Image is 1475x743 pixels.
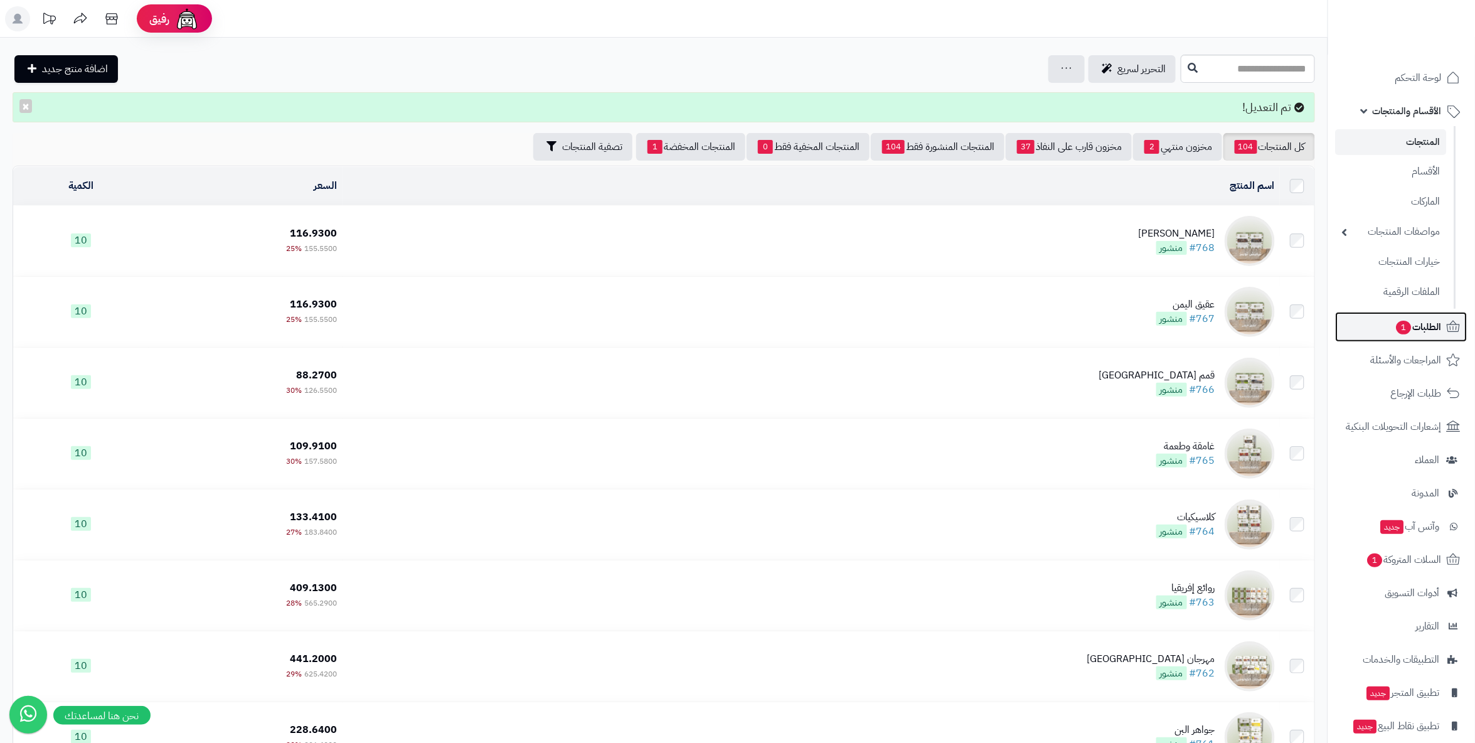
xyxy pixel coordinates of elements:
a: الطلبات1 [1336,312,1467,342]
a: لوحة التحكم [1336,63,1467,93]
img: كلاسيكيات [1225,500,1275,550]
span: 2 [1144,140,1159,154]
a: السلات المتروكة1 [1336,545,1467,575]
span: 10 [71,588,91,602]
div: كلاسيكيات [1156,510,1215,525]
a: تطبيق نقاط البيعجديد [1336,711,1467,741]
span: 37 [1017,140,1035,154]
span: أدوات التسويق [1385,584,1440,602]
span: الأقسام والمنتجات [1373,102,1442,120]
span: 155.5500 [305,314,338,325]
span: التحرير لسريع [1117,61,1166,77]
img: روائع إفريقيا [1225,570,1275,621]
span: جديد [1367,687,1390,700]
a: #765 [1190,453,1215,468]
a: #767 [1190,311,1215,326]
a: خيارات المنتجات [1336,249,1447,275]
span: 228.6400 [290,722,338,737]
span: 30% [287,385,302,396]
a: إشعارات التحويلات البنكية [1336,412,1467,442]
a: #766 [1190,382,1215,397]
span: 1 [647,140,663,154]
a: السعر [314,178,338,193]
span: منشور [1156,383,1187,397]
a: الكمية [68,178,93,193]
a: المنتجات المخفضة1 [636,133,745,161]
div: عقيق اليمن [1156,297,1215,312]
img: ai-face.png [174,6,200,31]
span: 116.9300 [290,226,338,241]
span: 0 [758,140,773,154]
a: المنتجات المخفية فقط0 [747,133,870,161]
span: 133.4100 [290,510,338,525]
a: التطبيقات والخدمات [1336,644,1467,675]
div: قمم [GEOGRAPHIC_DATA] [1099,368,1215,383]
span: 104 [882,140,905,154]
a: مواصفات المنتجات [1336,218,1447,245]
a: مخزون منتهي2 [1133,133,1222,161]
span: 10 [71,517,91,531]
span: منشور [1156,241,1187,255]
a: كل المنتجات104 [1223,133,1315,161]
span: 25% [287,314,302,325]
span: 441.2000 [290,651,338,666]
a: المدونة [1336,478,1467,508]
span: منشور [1156,596,1187,609]
span: منشور [1156,312,1187,326]
a: المنتجات المنشورة فقط104 [871,133,1004,161]
a: أدوات التسويق [1336,578,1467,608]
span: العملاء [1415,451,1440,469]
a: تحديثات المنصة [33,6,65,35]
span: 28% [287,597,302,609]
a: الماركات [1336,188,1447,215]
span: السلات المتروكة [1366,551,1442,569]
a: طلبات الإرجاع [1336,378,1467,409]
span: 104 [1235,140,1257,154]
div: تم التعديل! [13,92,1315,122]
span: جديد [1354,720,1377,734]
span: 155.5500 [305,243,338,254]
span: 10 [71,233,91,247]
a: تطبيق المتجرجديد [1336,678,1467,708]
img: logo-2.png [1390,9,1463,36]
span: 409.1300 [290,580,338,596]
span: جديد [1381,520,1404,534]
a: المراجعات والأسئلة [1336,345,1467,375]
a: اضافة منتج جديد [14,55,118,83]
span: 88.2700 [297,368,338,383]
a: وآتس آبجديد [1336,511,1467,542]
button: × [19,99,32,113]
button: تصفية المنتجات [533,133,632,161]
span: 27% [287,527,302,538]
span: اضافة منتج جديد [42,61,108,77]
span: 625.4200 [305,668,338,680]
a: التقارير [1336,611,1467,641]
span: 1 [1367,553,1383,568]
span: 116.9300 [290,297,338,312]
span: منشور [1156,666,1187,680]
img: عقيق اليمن [1225,287,1275,337]
span: لوحة التحكم [1395,69,1442,87]
span: تصفية المنتجات [562,139,622,154]
span: التقارير [1416,617,1440,635]
img: تركيش توينز [1225,216,1275,266]
span: المراجعات والأسئلة [1371,351,1442,369]
img: قمم إندونيسيا [1225,358,1275,408]
img: مهرجان كولومبيا [1225,641,1275,692]
a: الأقسام [1336,158,1447,185]
span: الطلبات [1395,318,1442,336]
div: روائع إفريقيا [1156,581,1215,596]
span: 29% [287,668,302,680]
span: 10 [71,375,91,389]
a: الملفات الرقمية [1336,279,1447,306]
span: 10 [71,659,91,673]
span: إشعارات التحويلات البنكية [1346,418,1442,436]
span: 10 [71,446,91,460]
span: المدونة [1412,484,1440,502]
a: المنتجات [1336,129,1447,155]
div: [PERSON_NAME] [1139,227,1215,241]
a: #768 [1190,240,1215,255]
span: 25% [287,243,302,254]
div: غامقة وطعمة [1156,439,1215,454]
span: 565.2900 [305,597,338,609]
